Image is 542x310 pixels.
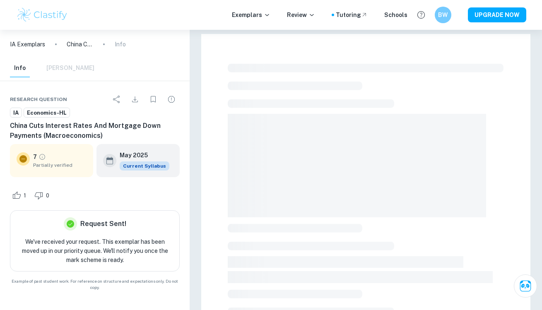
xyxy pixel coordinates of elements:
[17,237,173,264] p: We've received your request. This exemplar has been moved up in our priority queue. We'll notify ...
[384,10,407,19] a: Schools
[67,40,93,49] p: China Cuts Interest Rates And Mortgage Down Payments (Macroeconomics)
[41,192,54,200] span: 0
[24,108,70,118] a: Economics-HL
[108,91,125,108] div: Share
[33,161,87,169] span: Partially verified
[336,10,368,19] a: Tutoring
[287,10,315,19] p: Review
[414,8,428,22] button: Help and Feedback
[10,108,22,118] a: IA
[10,59,30,77] button: Info
[10,109,22,117] span: IA
[32,189,54,202] div: Dislike
[10,96,67,103] span: Research question
[10,189,31,202] div: Like
[10,121,180,141] h6: China Cuts Interest Rates And Mortgage Down Payments (Macroeconomics)
[24,109,70,117] span: Economics-HL
[19,192,31,200] span: 1
[145,91,161,108] div: Bookmark
[120,161,169,171] span: Current Syllabus
[115,40,126,49] p: Info
[120,151,163,160] h6: May 2025
[232,10,270,19] p: Exemplars
[120,161,169,171] div: This exemplar is based on the current syllabus. Feel free to refer to it for inspiration/ideas wh...
[39,153,46,161] a: Grade partially verified
[514,274,537,298] button: Ask Clai
[468,7,526,22] button: UPGRADE NOW
[438,10,448,19] h6: BW
[10,40,45,49] a: IA Exemplars
[127,91,143,108] div: Download
[435,7,451,23] button: BW
[33,152,37,161] p: 7
[80,219,126,229] h6: Request Sent!
[16,7,69,23] img: Clastify logo
[163,91,180,108] div: Report issue
[10,278,180,291] span: Example of past student work. For reference on structure and expectations only. Do not copy.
